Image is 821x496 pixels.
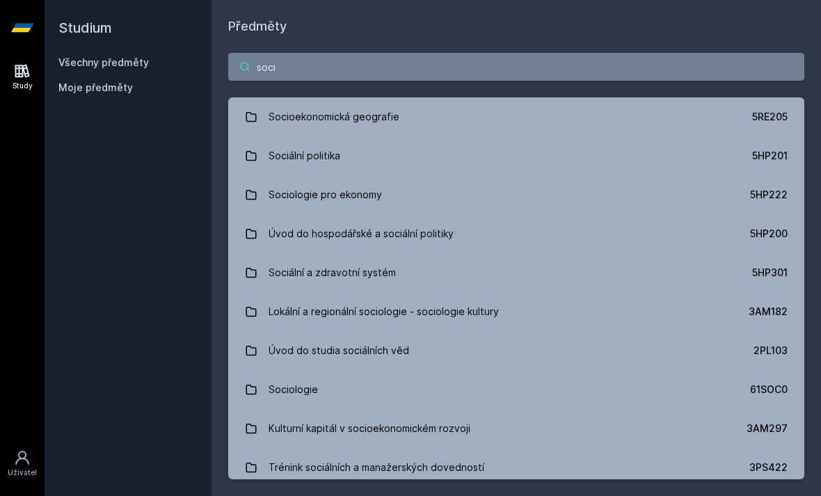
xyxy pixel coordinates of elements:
div: 2PL103 [754,344,788,358]
div: 3PS422 [749,461,788,474]
div: Uživatel [8,467,37,478]
a: Kulturní kapitál v socioekonomickém rozvoji 3AM297 [228,409,804,448]
div: 5HP222 [750,188,788,202]
a: Sociologie pro ekonomy 5HP222 [228,175,804,214]
input: Název nebo ident předmětu… [228,53,804,81]
a: Sociologie 61SOC0 [228,370,804,409]
div: Sociální a zdravotní systém [269,259,396,287]
div: 61SOC0 [750,383,788,397]
a: Sociální a zdravotní systém 5HP301 [228,253,804,292]
a: Sociální politika 5HP201 [228,136,804,175]
a: Study [3,56,42,98]
div: 5HP200 [750,227,788,241]
span: Moje předměty [58,81,133,95]
div: 3AM182 [749,305,788,319]
div: 3AM297 [747,422,788,435]
div: Study [13,81,33,91]
div: 5HP301 [752,266,788,280]
a: Trénink sociálních a manažerských dovedností 3PS422 [228,448,804,487]
a: Socioekonomická geografie 5RE205 [228,97,804,136]
a: Uživatel [3,442,42,485]
div: Trénink sociálních a manažerských dovedností [269,454,484,481]
div: Sociologie [269,376,318,403]
div: 5HP201 [752,149,788,163]
div: Úvod do studia sociálních věd [269,337,409,365]
a: Úvod do studia sociálních věd 2PL103 [228,331,804,370]
a: Lokální a regionální sociologie - sociologie kultury 3AM182 [228,292,804,331]
div: Lokální a regionální sociologie - sociologie kultury [269,298,499,326]
a: Úvod do hospodářské a sociální politiky 5HP200 [228,214,804,253]
h1: Předměty [228,17,804,36]
div: Kulturní kapitál v socioekonomickém rozvoji [269,415,470,442]
a: Všechny předměty [58,56,149,68]
div: Sociální politika [269,142,340,170]
div: Socioekonomická geografie [269,103,399,131]
div: Úvod do hospodářské a sociální politiky [269,220,454,248]
div: 5RE205 [752,110,788,124]
div: Sociologie pro ekonomy [269,181,382,209]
